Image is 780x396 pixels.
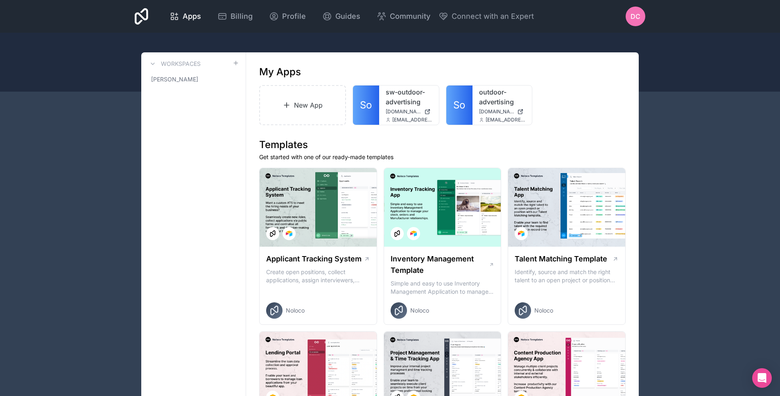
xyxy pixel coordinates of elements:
a: [DOMAIN_NAME] [479,108,526,115]
a: [DOMAIN_NAME] [386,108,432,115]
a: Billing [211,7,259,25]
span: Community [390,11,430,22]
img: Airtable Logo [286,230,292,237]
h1: Applicant Tracking System [266,253,362,265]
h1: My Apps [259,65,301,79]
span: [DOMAIN_NAME] [479,108,514,115]
a: outdoor-advertising [479,87,526,107]
p: Get started with one of our ready-made templates [259,153,626,161]
span: So [453,99,465,112]
div: Open Intercom Messenger [752,368,772,388]
a: Community [370,7,437,25]
span: Connect with an Expert [452,11,534,22]
a: Apps [163,7,208,25]
span: Billing [231,11,253,22]
span: [EMAIL_ADDRESS][DOMAIN_NAME] [392,117,432,123]
span: Noloco [410,306,429,315]
p: Create open positions, collect applications, assign interviewers, centralise candidate feedback a... [266,268,370,284]
img: Airtable Logo [518,230,525,237]
span: [DOMAIN_NAME] [386,108,421,115]
p: Identify, source and match the right talent to an open project or position with our Talent Matchi... [515,268,619,284]
span: [EMAIL_ADDRESS][DOMAIN_NAME] [486,117,526,123]
span: Noloco [534,306,553,315]
span: So [360,99,372,112]
a: [PERSON_NAME] [148,72,239,87]
a: New App [259,85,346,125]
span: Noloco [286,306,305,315]
span: Profile [282,11,306,22]
a: So [446,85,473,125]
span: Guides [335,11,360,22]
span: [PERSON_NAME] [151,75,198,83]
span: Apps [183,11,201,22]
a: Workspaces [148,59,201,69]
h1: Templates [259,138,626,151]
a: Guides [316,7,367,25]
h1: Inventory Management Template [391,253,489,276]
h1: Talent Matching Template [515,253,607,265]
h3: Workspaces [161,60,201,68]
button: Connect with an Expert [439,11,534,22]
a: sw-outdoor-advertising [386,87,432,107]
p: Simple and easy to use Inventory Management Application to manage your stock, orders and Manufact... [391,279,495,296]
span: DC [631,11,640,21]
a: Profile [262,7,312,25]
img: Airtable Logo [410,230,417,237]
a: So [353,85,379,125]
